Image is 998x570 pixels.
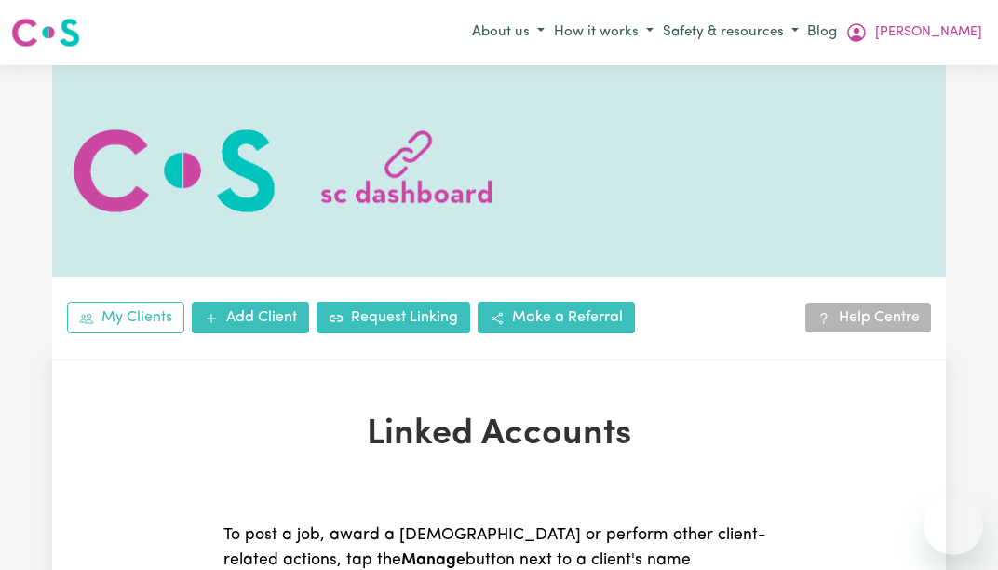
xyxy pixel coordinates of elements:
[875,22,982,43] span: [PERSON_NAME]
[803,19,841,47] a: Blog
[67,302,184,333] a: My Clients
[658,18,803,48] button: Safety & resources
[924,495,983,555] iframe: Button to launch messaging window
[317,302,470,333] a: Request Linking
[11,11,80,54] a: Careseekers logo
[212,414,786,456] h1: Linked Accounts
[11,16,80,49] img: Careseekers logo
[401,552,465,568] b: Manage
[549,18,658,48] button: How it works
[467,18,549,48] button: About us
[841,17,987,48] button: My Account
[192,302,309,333] a: Add Client
[805,303,931,332] a: Help Centre
[478,302,635,333] a: Make a Referral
